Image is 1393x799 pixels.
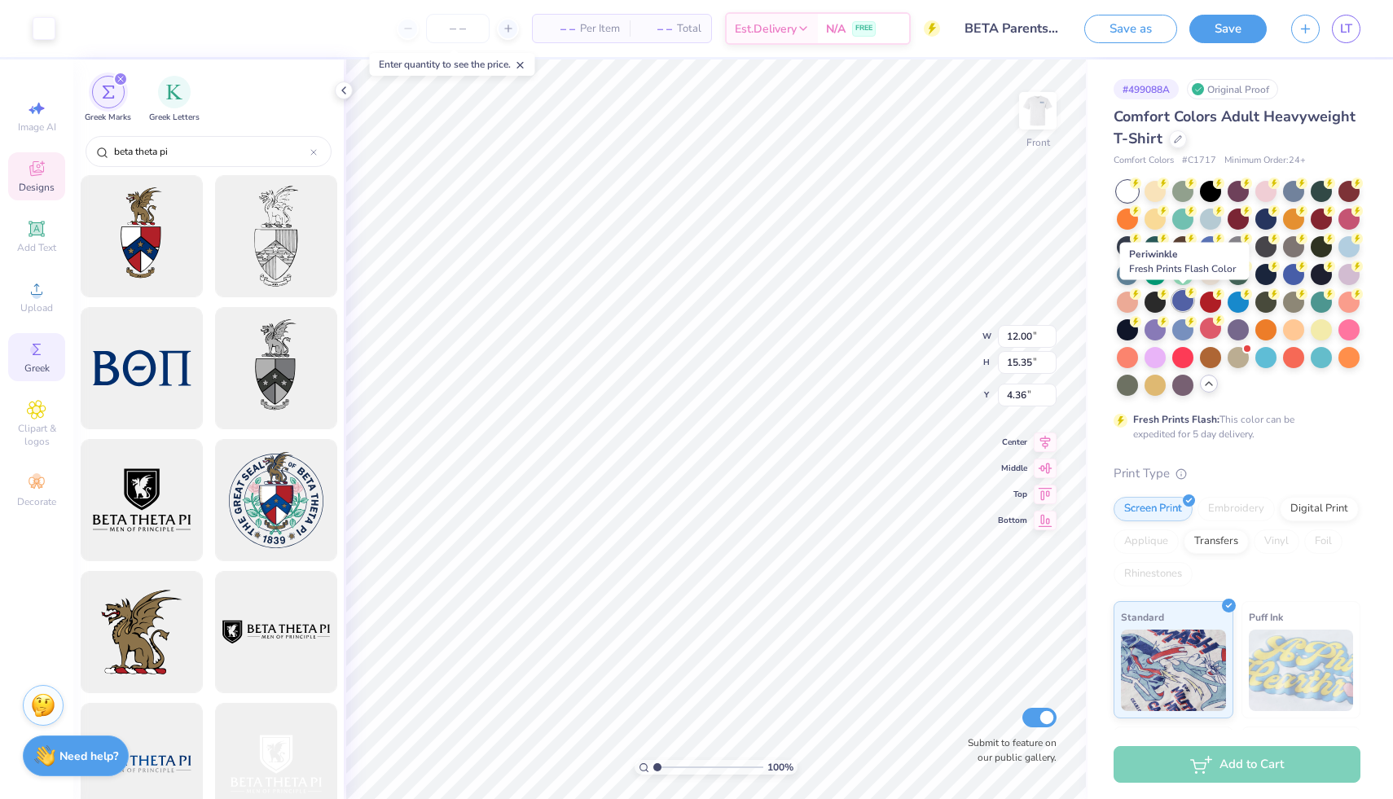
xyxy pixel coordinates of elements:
button: Save as [1084,15,1177,43]
span: – – [639,20,672,37]
span: Bottom [998,515,1027,526]
span: Middle [998,463,1027,474]
span: Minimum Order: 24 + [1224,154,1306,168]
span: Greek Letters [149,112,200,124]
button: filter button [149,76,200,124]
strong: Need help? [59,749,118,764]
img: Puff Ink [1249,630,1354,711]
span: Per Item [580,20,620,37]
img: Greek Marks Image [102,86,115,99]
span: Top [998,489,1027,500]
span: Comfort Colors [1114,154,1174,168]
div: Applique [1114,529,1179,554]
span: Est. Delivery [735,20,797,37]
span: Designs [19,181,55,194]
span: Greek Marks [85,112,131,124]
input: Untitled Design [952,12,1072,45]
label: Submit to feature on our public gallery. [959,735,1057,765]
div: Front [1026,135,1050,150]
div: Periwinkle [1120,243,1250,280]
button: filter button [85,76,131,124]
div: Foil [1304,529,1342,554]
div: # 499088A [1114,79,1179,99]
img: Front [1022,94,1054,127]
span: 100 % [767,760,793,775]
span: Decorate [17,495,56,508]
span: Clipart & logos [8,422,65,448]
div: Screen Print [1114,497,1193,521]
div: Enter quantity to see the price. [370,53,535,76]
div: Original Proof [1187,79,1278,99]
div: filter for Greek Marks [85,76,131,124]
span: Center [998,437,1027,448]
input: Try "Alpha" [112,143,310,160]
span: Total [677,20,701,37]
img: Standard [1121,630,1226,711]
span: Comfort Colors Adult Heavyweight T-Shirt [1114,107,1356,148]
div: Print Type [1114,464,1360,483]
span: N/A [826,20,846,37]
div: This color can be expedited for 5 day delivery. [1133,412,1334,441]
button: Save [1189,15,1267,43]
span: Standard [1121,608,1164,626]
strong: Fresh Prints Flash: [1133,413,1219,426]
div: Vinyl [1254,529,1299,554]
a: LT [1332,15,1360,43]
div: Rhinestones [1114,562,1193,586]
div: filter for Greek Letters [149,76,200,124]
span: – – [543,20,575,37]
span: LT [1340,20,1352,38]
span: FREE [855,23,872,34]
span: Upload [20,301,53,314]
span: Image AI [18,121,56,134]
span: Add Text [17,241,56,254]
span: Puff Ink [1249,608,1283,626]
input: – – [426,14,490,43]
img: Greek Letters Image [166,84,182,100]
div: Embroidery [1197,497,1275,521]
span: Fresh Prints Flash Color [1129,262,1236,275]
div: Digital Print [1280,497,1359,521]
span: # C1717 [1182,154,1216,168]
span: Greek [24,362,50,375]
div: Transfers [1184,529,1249,554]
